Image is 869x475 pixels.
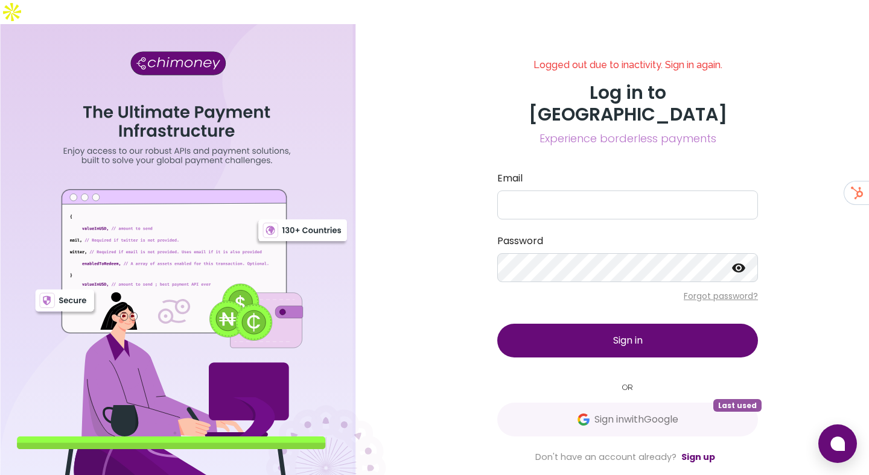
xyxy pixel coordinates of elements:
span: Experience borderless payments [497,130,758,147]
button: Open chat window [818,424,857,463]
small: OR [497,382,758,393]
span: Sign in [613,333,643,347]
span: Don't have an account already? [535,451,676,463]
label: Password [497,234,758,248]
label: Email [497,171,758,186]
h3: Log in to [GEOGRAPHIC_DATA] [497,82,758,125]
button: Sign in [497,324,758,357]
button: GoogleSign inwithGoogleLast used [497,403,758,436]
img: Google [578,414,590,426]
a: Sign up [681,451,715,463]
span: Sign in with Google [594,412,678,427]
p: Forgot password? [497,290,758,302]
h6: Logged out due to inactivity. Sign in again. [497,59,758,82]
span: Last used [713,399,762,411]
